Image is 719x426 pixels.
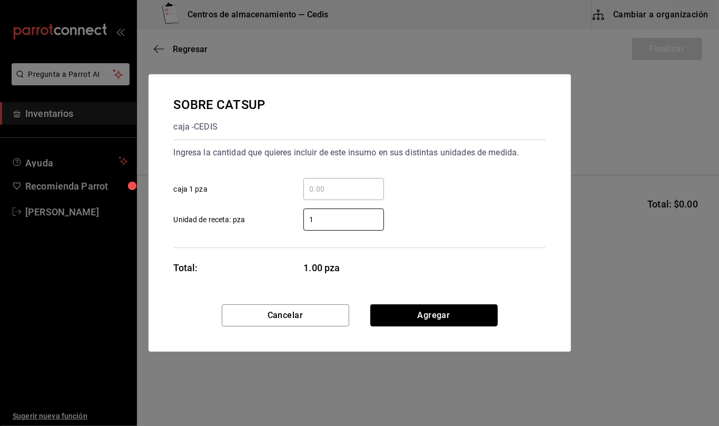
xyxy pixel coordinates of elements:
div: caja - CEDIS [174,118,265,135]
span: 1.00 pza [304,261,385,275]
span: caja 1 pza [174,184,208,195]
div: Ingresa la cantidad que quieres incluir de este insumo en sus distintas unidades de medida. [174,144,546,161]
div: Total: [174,261,198,275]
span: Unidad de receta: pza [174,214,245,225]
input: caja 1 pza [303,183,384,195]
button: Agregar [370,304,498,326]
button: Cancelar [222,304,349,326]
input: Unidad de receta: pza [303,213,384,226]
div: SOBRE CATSUP [174,95,265,114]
